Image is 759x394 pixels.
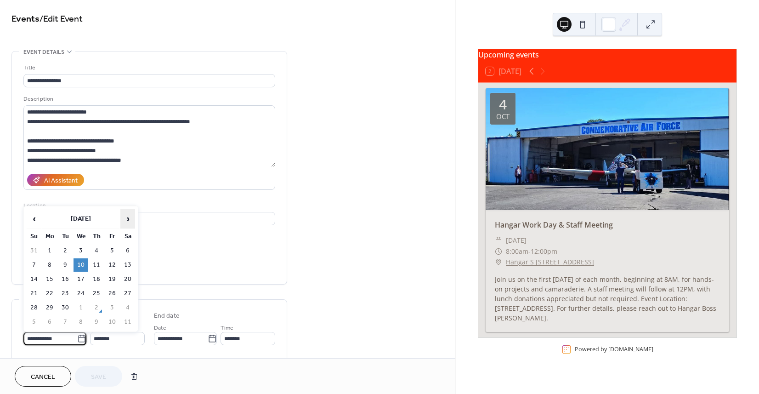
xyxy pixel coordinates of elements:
td: 12 [105,258,119,272]
td: 24 [74,287,88,300]
span: › [121,210,135,228]
th: Sa [120,230,135,243]
td: 7 [27,258,41,272]
td: 8 [74,315,88,329]
th: Tu [58,230,73,243]
td: 27 [120,287,135,300]
div: 4 [499,97,507,111]
th: Su [27,230,41,243]
span: All day [34,357,51,367]
td: 22 [42,287,57,300]
td: 28 [27,301,41,314]
span: / Edit Event [40,10,83,28]
th: We [74,230,88,243]
td: 26 [105,287,119,300]
td: 14 [27,273,41,286]
td: 2 [89,301,104,314]
td: 25 [89,287,104,300]
span: [DATE] [506,235,527,246]
td: 9 [89,315,104,329]
td: 23 [58,287,73,300]
td: 10 [105,315,119,329]
td: 6 [120,244,135,257]
td: 21 [27,287,41,300]
th: Mo [42,230,57,243]
td: 15 [42,273,57,286]
th: Th [89,230,104,243]
td: 5 [105,244,119,257]
div: Title [23,63,273,73]
div: End date [154,311,180,321]
td: 4 [89,244,104,257]
td: 9 [58,258,73,272]
div: Description [23,94,273,104]
td: 8 [42,258,57,272]
td: 20 [120,273,135,286]
td: 6 [42,315,57,329]
div: Upcoming events [478,49,736,60]
span: - [528,246,531,257]
div: ​ [495,257,502,268]
span: Date [154,323,166,333]
td: 10 [74,258,88,272]
a: Events [11,10,40,28]
td: 1 [74,301,88,314]
td: 13 [120,258,135,272]
button: AI Assistant [27,174,84,186]
button: Cancel [15,366,71,387]
div: Hangar Work Day & Staff Meeting [486,219,729,230]
th: [DATE] [42,209,119,229]
td: 3 [74,244,88,257]
div: Powered by [575,345,653,353]
span: 8:00am [506,246,528,257]
td: 17 [74,273,88,286]
td: 30 [58,301,73,314]
div: Join us on the first [DATE] of each month, beginning at 8AM, for hands-on projects and camaraderi... [486,274,729,323]
div: AI Assistant [44,176,78,186]
td: 19 [105,273,119,286]
span: Cancel [31,372,55,382]
div: ​ [495,246,502,257]
div: ​ [495,235,502,246]
td: 31 [27,244,41,257]
span: Event details [23,47,64,57]
td: 18 [89,273,104,286]
td: 1 [42,244,57,257]
td: 3 [105,301,119,314]
td: 2 [58,244,73,257]
td: 7 [58,315,73,329]
th: Fr [105,230,119,243]
td: 16 [58,273,73,286]
span: ‹ [27,210,41,228]
div: Oct [496,113,510,120]
td: 5 [27,315,41,329]
a: Hangar S [STREET_ADDRESS] [506,257,594,268]
td: 29 [42,301,57,314]
td: 11 [89,258,104,272]
span: 12:00pm [531,246,557,257]
td: 4 [120,301,135,314]
td: 11 [120,315,135,329]
div: Location [23,201,273,211]
a: [DOMAIN_NAME] [608,345,653,353]
span: Time [221,323,233,333]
